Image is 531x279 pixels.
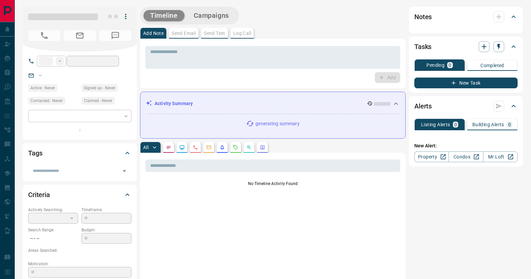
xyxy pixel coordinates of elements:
span: Signed up - Never [84,85,115,91]
button: Open [120,166,129,176]
svg: Agent Actions [260,145,265,150]
h2: Tasks [414,41,431,52]
svg: Listing Alerts [220,145,225,150]
svg: Requests [233,145,238,150]
a: Property [414,151,449,162]
p: Motivation: [28,261,131,267]
p: New Alert: [414,142,518,149]
span: No Email [64,30,96,41]
p: Building Alerts [472,122,504,127]
p: Listing Alerts [421,122,450,127]
h2: Notes [414,11,432,22]
span: Active - Never [31,85,55,91]
div: Alerts [414,98,518,114]
p: Add Note [143,31,164,36]
div: Tags [28,145,131,161]
p: Completed [480,63,504,68]
p: -- - -- [28,233,78,244]
h2: Criteria [28,189,50,200]
svg: Opportunities [246,145,252,150]
p: Timeframe: [81,207,131,213]
span: No Number [99,30,131,41]
p: 0 [454,122,457,127]
span: Claimed - Never [84,97,112,104]
p: Activity Summary [155,100,193,107]
svg: Notes [166,145,171,150]
div: Criteria [28,187,131,203]
a: Condos [449,151,483,162]
svg: Emails [206,145,212,150]
p: Actively Searching: [28,207,78,213]
div: Notes [414,9,518,25]
p: generating summary [255,120,299,127]
p: Budget: [81,227,131,233]
div: Activity Summary [146,97,400,110]
a: Mr.Loft [483,151,518,162]
button: New Task [414,78,518,88]
a: -- [39,73,42,78]
h2: Tags [28,148,42,158]
p: 0 [508,122,511,127]
p: All [143,145,149,150]
svg: Calls [193,145,198,150]
div: Tasks [414,39,518,55]
span: No Number [28,30,60,41]
h2: Alerts [414,101,432,111]
svg: Lead Browsing Activity [179,145,185,150]
button: Campaigns [187,10,236,21]
p: Areas Searched: [28,247,131,253]
span: Contacted - Never [31,97,63,104]
button: Timeline [143,10,184,21]
p: Pending [426,63,445,67]
p: 0 [449,63,451,67]
p: No Timeline Activity Found [145,181,400,187]
p: Search Range: [28,227,78,233]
